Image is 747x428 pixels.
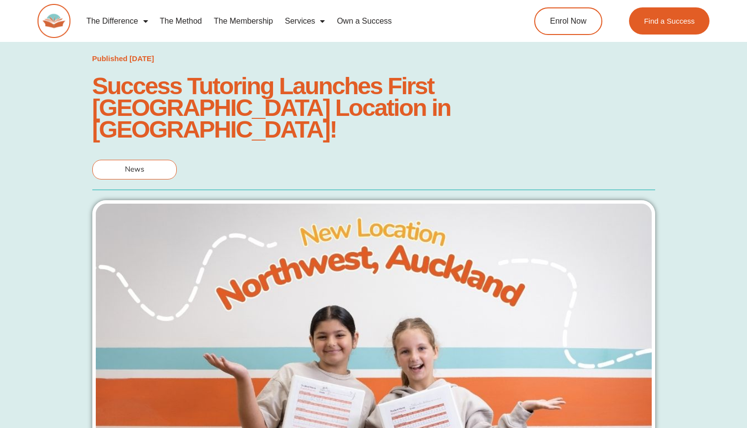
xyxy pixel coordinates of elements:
nav: Menu [80,10,496,33]
time: [DATE] [129,54,154,63]
a: Find a Success [629,7,710,35]
a: The Method [154,10,208,33]
a: The Membership [208,10,279,33]
a: The Difference [80,10,154,33]
span: News [125,164,144,174]
span: Published [92,54,128,63]
span: Find a Success [644,17,695,25]
a: Published [DATE] [92,52,155,66]
a: Own a Success [331,10,397,33]
a: Enrol Now [534,7,602,35]
span: Enrol Now [550,17,587,25]
a: Services [279,10,331,33]
h1: Success Tutoring Launches First [GEOGRAPHIC_DATA] Location in [GEOGRAPHIC_DATA]! [92,75,655,140]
